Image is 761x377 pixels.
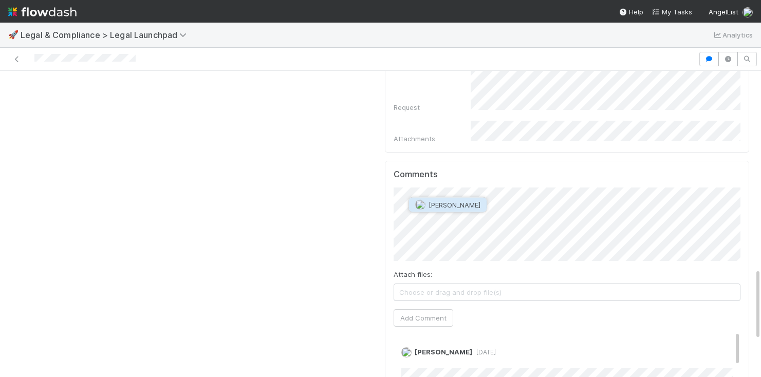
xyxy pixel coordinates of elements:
img: avatar_c597f508-4d28-4c7c-92e0-bd2d0d338f8e.png [415,200,425,210]
span: [PERSON_NAME] [415,348,472,356]
div: Help [619,7,643,17]
span: AngelList [709,8,738,16]
span: Choose or drag and drop file(s) [394,284,740,300]
a: My Tasks [652,7,692,17]
img: avatar_0b1dbcb8-f701-47e0-85bc-d79ccc0efe6c.png [401,347,412,357]
label: Attach files: [394,269,432,279]
img: avatar_0b1dbcb8-f701-47e0-85bc-d79ccc0efe6c.png [743,7,753,17]
div: Attachments [394,134,471,144]
div: Request [394,102,471,112]
span: 🚀 [8,30,18,39]
button: [PERSON_NAME] [409,198,487,212]
span: [PERSON_NAME] [429,201,480,209]
span: Legal & Compliance > Legal Launchpad [21,30,192,40]
a: Analytics [712,29,753,41]
span: [DATE] [472,348,496,356]
h5: Comments [394,169,741,180]
img: logo-inverted-e16ddd16eac7371096b0.svg [8,3,77,21]
button: Add Comment [394,309,453,327]
span: My Tasks [652,8,692,16]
